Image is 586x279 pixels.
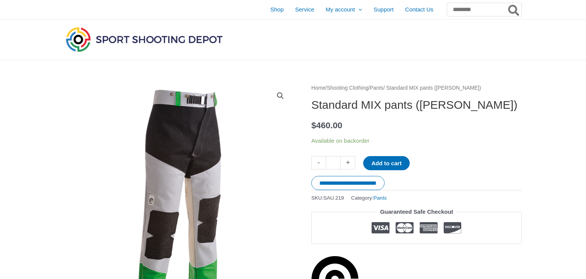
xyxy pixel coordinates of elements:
[341,156,355,169] a: +
[311,121,342,130] bdi: 460.00
[311,156,326,169] a: -
[311,85,325,91] a: Home
[373,195,387,201] a: Pants
[377,206,456,217] legend: Guaranteed Safe Checkout
[64,25,224,53] img: Sport Shooting Depot
[311,121,316,130] span: $
[326,156,341,169] input: Product quantity
[324,195,344,201] span: SAU.219
[311,193,344,203] span: SKU:
[363,156,409,170] button: Add to cart
[327,85,369,91] a: Shooting Clothing
[370,85,383,91] a: Pants
[311,135,522,146] p: Available on backorder
[507,3,522,16] button: Search
[351,193,386,203] span: Category:
[311,98,522,112] h1: Standard MIX pants ([PERSON_NAME])
[274,89,287,103] a: View full-screen image gallery
[311,83,522,93] nav: Breadcrumb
